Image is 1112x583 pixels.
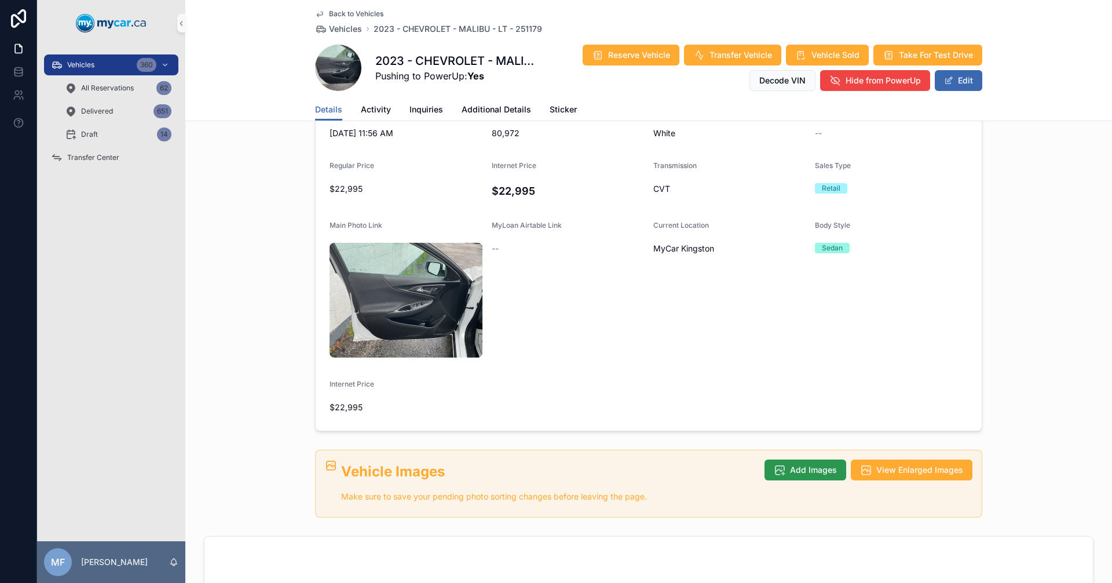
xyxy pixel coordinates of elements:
[811,49,859,61] span: Vehicle Sold
[341,490,755,504] p: Make sure to save your pending photo sorting changes before leaving the page.
[492,221,562,229] span: MyLoan Airtable Link
[462,104,531,115] span: Additional Details
[44,147,178,168] a: Transfer Center
[550,104,577,115] span: Sticker
[492,243,499,254] span: --
[653,183,806,195] span: CVT
[815,161,851,170] span: Sales Type
[492,127,645,139] span: 80,972
[330,221,382,229] span: Main Photo Link
[815,127,822,139] span: --
[550,99,577,122] a: Sticker
[315,104,342,115] span: Details
[341,462,755,481] h2: Vehicle Images
[935,70,982,91] button: Edit
[315,23,362,35] a: Vehicles
[873,45,982,65] button: Take For Test Drive
[341,462,755,504] div: ## Vehicle Images Make sure to save your pending photo sorting changes before leaving the page.
[709,49,772,61] span: Transfer Vehicle
[329,9,383,19] span: Back to Vehicles
[330,402,482,413] span: $22,995
[374,23,542,35] a: 2023 - CHEVROLET - MALIBU - LT - 251179
[583,45,679,65] button: Reserve Vehicle
[492,183,645,199] h4: $22,995
[81,107,113,116] span: Delivered
[462,99,531,122] a: Additional Details
[315,9,383,19] a: Back to Vehicles
[81,83,134,93] span: All Reservations
[137,58,156,72] div: 360
[790,464,837,476] span: Add Images
[409,99,443,122] a: Inquiries
[330,183,482,195] span: $22,995
[765,460,846,480] button: Add Images
[409,104,443,115] span: Inquiries
[361,104,391,115] span: Activity
[899,49,973,61] span: Take For Test Drive
[81,130,98,139] span: Draft
[51,555,65,569] span: MF
[330,380,374,388] span: Internet Price
[759,75,806,86] span: Decode VIN
[492,161,536,170] span: Internet Price
[653,243,714,254] span: MyCar Kingston
[330,161,374,170] span: Regular Price
[330,243,482,358] img: uc
[37,46,185,183] div: scrollable content
[329,23,362,35] span: Vehicles
[375,69,537,83] span: Pushing to PowerUp:
[156,81,171,95] div: 62
[67,60,94,70] span: Vehicles
[608,49,670,61] span: Reserve Vehicle
[330,127,482,139] span: [DATE] 11:56 AM
[58,124,178,145] a: Draft14
[76,14,147,32] img: App logo
[375,53,537,69] h1: 2023 - CHEVROLET - MALIBU - LT - 251179
[815,221,850,229] span: Body Style
[58,78,178,99] a: All Reservations62
[44,54,178,75] a: Vehicles360
[81,556,148,568] p: [PERSON_NAME]
[653,161,697,170] span: Transmission
[851,460,972,480] button: View Enlarged Images
[315,99,342,121] a: Details
[822,243,843,253] div: Sedan
[67,153,119,162] span: Transfer Center
[749,70,815,91] button: Decode VIN
[846,75,921,86] span: Hide from PowerUp
[153,104,171,118] div: 651
[361,99,391,122] a: Activity
[820,70,930,91] button: Hide from PowerUp
[157,127,171,141] div: 14
[58,101,178,122] a: Delivered651
[467,70,484,82] strong: Yes
[876,464,963,476] span: View Enlarged Images
[653,221,709,229] span: Current Location
[653,127,806,139] span: White
[684,45,781,65] button: Transfer Vehicle
[822,183,840,194] div: Retail
[786,45,869,65] button: Vehicle Sold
